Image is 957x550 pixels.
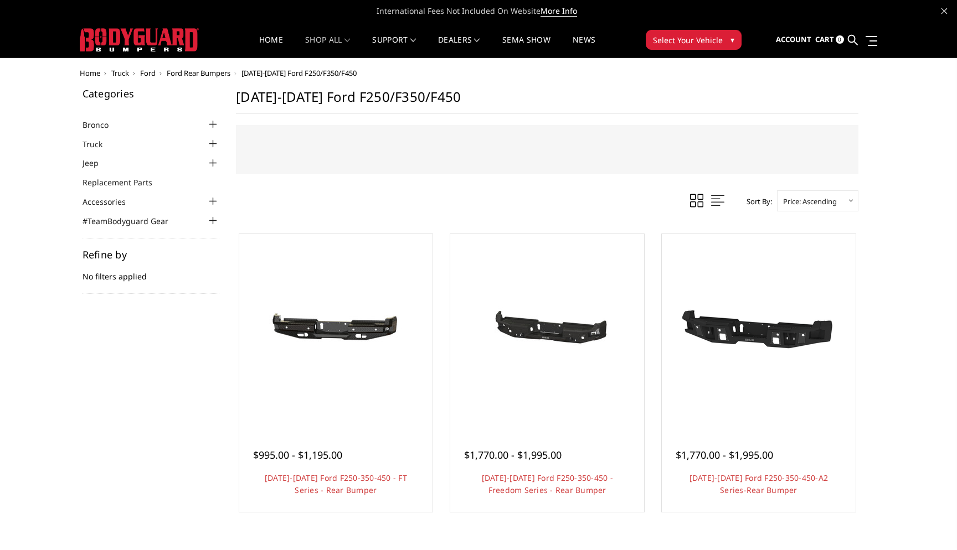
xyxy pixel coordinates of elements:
a: Ford [140,68,156,78]
span: Cart [815,34,834,44]
a: shop all [305,36,350,58]
a: Bronco [83,119,122,131]
span: Select Your Vehicle [653,34,723,46]
a: Support [372,36,416,58]
label: Sort By: [740,193,772,210]
img: 2023-2025 Ford F250-350-450-A2 Series-Rear Bumper [670,281,847,381]
a: Cart 0 [815,25,844,55]
a: 2023-2025 Ford F250-350-450 - Freedom Series - Rear Bumper 2023-2025 Ford F250-350-450 - Freedom ... [453,237,641,425]
a: 2023-2026 Ford F250-350-450 - FT Series - Rear Bumper [242,237,430,425]
a: Home [259,36,283,58]
span: 0 [836,35,844,44]
a: [DATE]-[DATE] Ford F250-350-450 - Freedom Series - Rear Bumper [482,473,613,495]
a: News [573,36,595,58]
span: $1,770.00 - $1,995.00 [464,448,562,461]
button: Select Your Vehicle [646,30,742,50]
a: Accessories [83,196,140,207]
img: BODYGUARD BUMPERS [80,28,199,51]
a: More Info [541,6,577,17]
a: [DATE]-[DATE] Ford F250-350-450-A2 Series-Rear Bumper [690,473,829,495]
span: [DATE]-[DATE] Ford F250/F350/F450 [241,68,357,78]
a: Dealers [438,36,480,58]
span: $995.00 - $1,195.00 [253,448,342,461]
a: Ford Rear Bumpers [167,68,230,78]
span: Account [776,34,811,44]
span: $1,770.00 - $1,995.00 [676,448,773,461]
a: [DATE]-[DATE] Ford F250-350-450 - FT Series - Rear Bumper [265,473,407,495]
a: Home [80,68,100,78]
a: Truck [83,138,116,150]
img: 2023-2026 Ford F250-350-450 - FT Series - Rear Bumper [247,289,424,373]
span: ▾ [730,34,734,45]
h5: Refine by [83,250,220,260]
a: Jeep [83,157,112,169]
a: Account [776,25,811,55]
h5: Categories [83,89,220,98]
a: 2023-2025 Ford F250-350-450-A2 Series-Rear Bumper 2023-2025 Ford F250-350-450-A2 Series-Rear Bumper [665,237,853,425]
a: SEMA Show [502,36,550,58]
div: No filters applied [83,250,220,294]
a: #TeamBodyguard Gear [83,215,182,227]
a: Truck [111,68,129,78]
h1: [DATE]-[DATE] Ford F250/F350/F450 [236,89,858,114]
a: Replacement Parts [83,177,166,188]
